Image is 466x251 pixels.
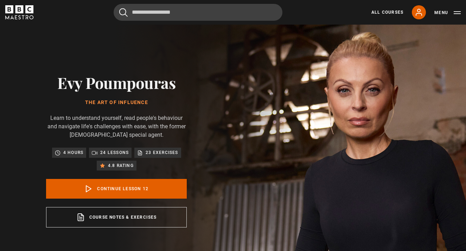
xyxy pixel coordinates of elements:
[46,100,187,105] h1: The Art of Influence
[146,149,178,156] p: 23 exercises
[46,114,187,139] p: Learn to understand yourself, read people's behaviour and navigate life's challenges with ease, w...
[5,5,33,19] svg: BBC Maestro
[108,162,134,169] p: 4.8 rating
[46,73,187,91] h2: Evy Poumpouras
[63,149,83,156] p: 4 hours
[46,207,187,227] a: Course notes & exercises
[371,9,403,15] a: All Courses
[434,9,461,16] button: Toggle navigation
[46,179,187,199] a: Continue lesson 12
[100,149,129,156] p: 24 lessons
[119,8,128,17] button: Submit the search query
[114,4,282,21] input: Search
